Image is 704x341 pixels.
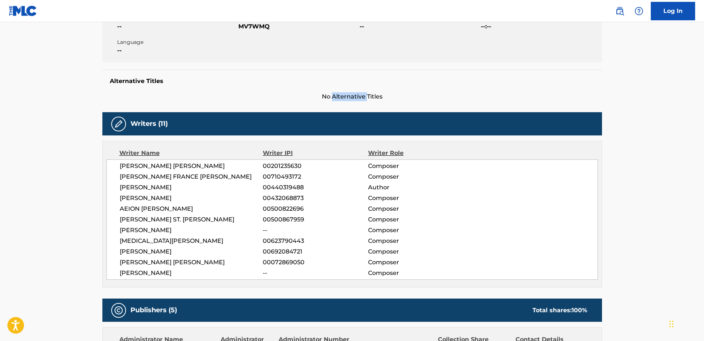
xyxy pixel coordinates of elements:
[360,22,479,31] span: --
[263,162,368,170] span: 00201235630
[651,2,695,20] a: Log In
[615,7,624,15] img: search
[263,204,368,213] span: 00500822696
[117,46,237,55] span: --
[263,183,368,192] span: 00440319488
[368,162,464,170] span: Composer
[130,306,177,314] h5: Publishers (5)
[130,120,168,128] h5: Writers (11)
[635,7,643,15] img: help
[114,306,123,315] img: Publishers
[238,22,358,31] span: MV7WMQ
[120,183,263,192] span: [PERSON_NAME]
[263,247,368,256] span: 00692084721
[572,307,587,314] span: 100 %
[9,6,37,16] img: MLC Logo
[368,247,464,256] span: Composer
[120,194,263,203] span: [PERSON_NAME]
[120,162,263,170] span: [PERSON_NAME] [PERSON_NAME]
[368,269,464,278] span: Composer
[117,22,237,31] span: --
[368,258,464,267] span: Composer
[263,237,368,245] span: 00623790443
[669,313,674,335] div: Drag
[120,215,263,224] span: [PERSON_NAME] ST. [PERSON_NAME]
[120,172,263,181] span: [PERSON_NAME] FRANCE [PERSON_NAME]
[263,226,368,235] span: --
[263,269,368,278] span: --
[481,22,600,31] span: --:--
[263,149,368,158] div: Writer IPI
[102,92,602,101] span: No Alternative Titles
[110,77,595,85] h5: Alternative Titles
[117,38,237,46] span: Language
[368,237,464,245] span: Composer
[368,172,464,181] span: Composer
[632,4,646,18] div: Help
[368,149,464,158] div: Writer Role
[667,306,704,341] iframe: Chat Widget
[120,258,263,267] span: [PERSON_NAME] [PERSON_NAME]
[533,306,587,315] div: Total shares:
[368,194,464,203] span: Composer
[612,4,627,18] a: Public Search
[119,149,263,158] div: Writer Name
[120,269,263,278] span: [PERSON_NAME]
[263,194,368,203] span: 00432068873
[263,258,368,267] span: 00072869050
[120,204,263,213] span: AEION [PERSON_NAME]
[263,215,368,224] span: 00500867959
[114,120,123,128] img: Writers
[120,226,263,235] span: [PERSON_NAME]
[120,237,263,245] span: [MEDICAL_DATA][PERSON_NAME]
[368,215,464,224] span: Composer
[263,172,368,181] span: 00710493172
[368,226,464,235] span: Composer
[120,247,263,256] span: [PERSON_NAME]
[368,183,464,192] span: Author
[368,204,464,213] span: Composer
